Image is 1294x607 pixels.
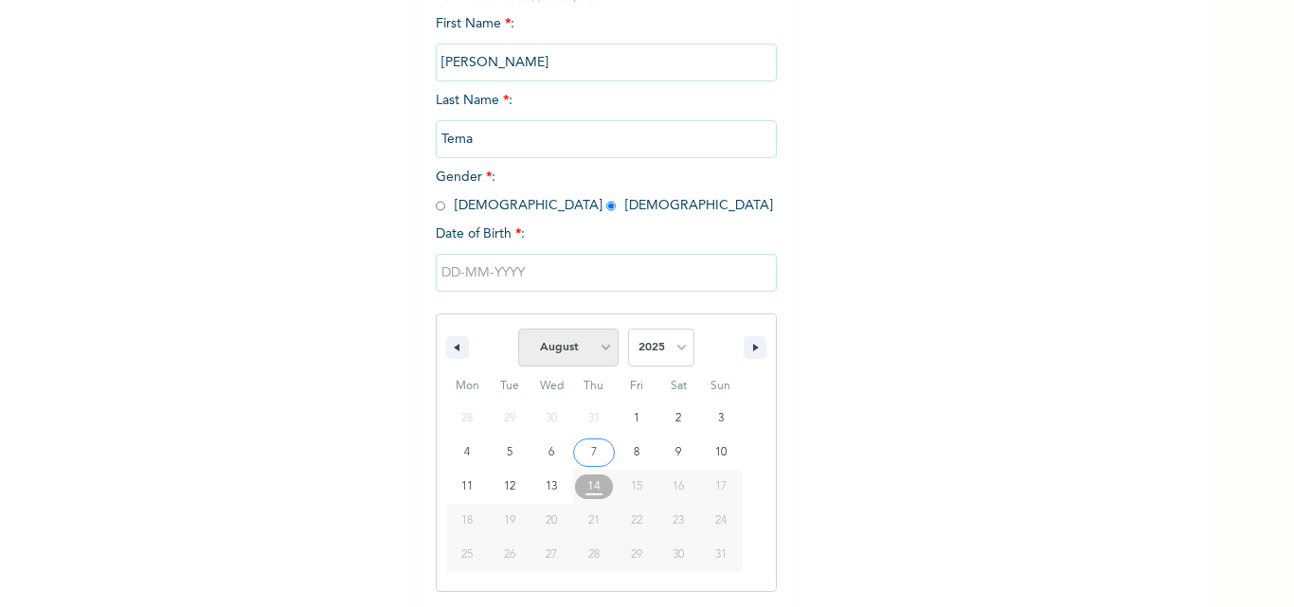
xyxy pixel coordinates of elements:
[436,17,777,69] span: First Name :
[530,470,573,504] button: 13
[546,470,557,504] span: 13
[446,504,489,538] button: 18
[464,436,470,470] span: 4
[446,470,489,504] button: 11
[715,470,727,504] span: 17
[699,538,742,572] button: 31
[507,436,512,470] span: 5
[573,470,616,504] button: 14
[615,470,657,504] button: 15
[573,504,616,538] button: 21
[504,538,515,572] span: 26
[461,470,473,504] span: 11
[504,470,515,504] span: 12
[573,538,616,572] button: 28
[530,436,573,470] button: 6
[715,436,727,470] span: 10
[489,538,531,572] button: 26
[657,538,700,572] button: 30
[446,436,489,470] button: 4
[461,538,473,572] span: 25
[615,538,657,572] button: 29
[446,371,489,402] span: Mon
[673,470,684,504] span: 16
[504,504,515,538] span: 19
[461,504,473,538] span: 18
[715,504,727,538] span: 24
[530,504,573,538] button: 20
[657,371,700,402] span: Sat
[436,254,777,292] input: DD-MM-YYYY
[436,224,525,244] span: Date of Birth :
[699,504,742,538] button: 24
[715,538,727,572] span: 31
[675,402,681,436] span: 2
[436,170,773,212] span: Gender : [DEMOGRAPHIC_DATA] [DEMOGRAPHIC_DATA]
[699,470,742,504] button: 17
[615,402,657,436] button: 1
[573,436,616,470] button: 7
[699,402,742,436] button: 3
[588,504,600,538] span: 21
[436,44,777,81] input: Enter your first name
[530,371,573,402] span: Wed
[657,402,700,436] button: 2
[489,504,531,538] button: 19
[489,470,531,504] button: 12
[615,504,657,538] button: 22
[436,120,777,158] input: Enter your last name
[587,470,601,504] span: 14
[446,538,489,572] button: 25
[489,371,531,402] span: Tue
[631,504,642,538] span: 22
[591,436,597,470] span: 7
[657,436,700,470] button: 9
[699,436,742,470] button: 10
[657,470,700,504] button: 16
[657,504,700,538] button: 23
[548,436,554,470] span: 6
[673,504,684,538] span: 23
[546,504,557,538] span: 20
[675,436,681,470] span: 9
[634,402,639,436] span: 1
[631,470,642,504] span: 15
[699,371,742,402] span: Sun
[489,436,531,470] button: 5
[615,371,657,402] span: Fri
[634,436,639,470] span: 8
[588,538,600,572] span: 28
[673,538,684,572] span: 30
[718,402,724,436] span: 3
[546,538,557,572] span: 27
[615,436,657,470] button: 8
[631,538,642,572] span: 29
[436,94,777,146] span: Last Name :
[530,538,573,572] button: 27
[573,371,616,402] span: Thu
